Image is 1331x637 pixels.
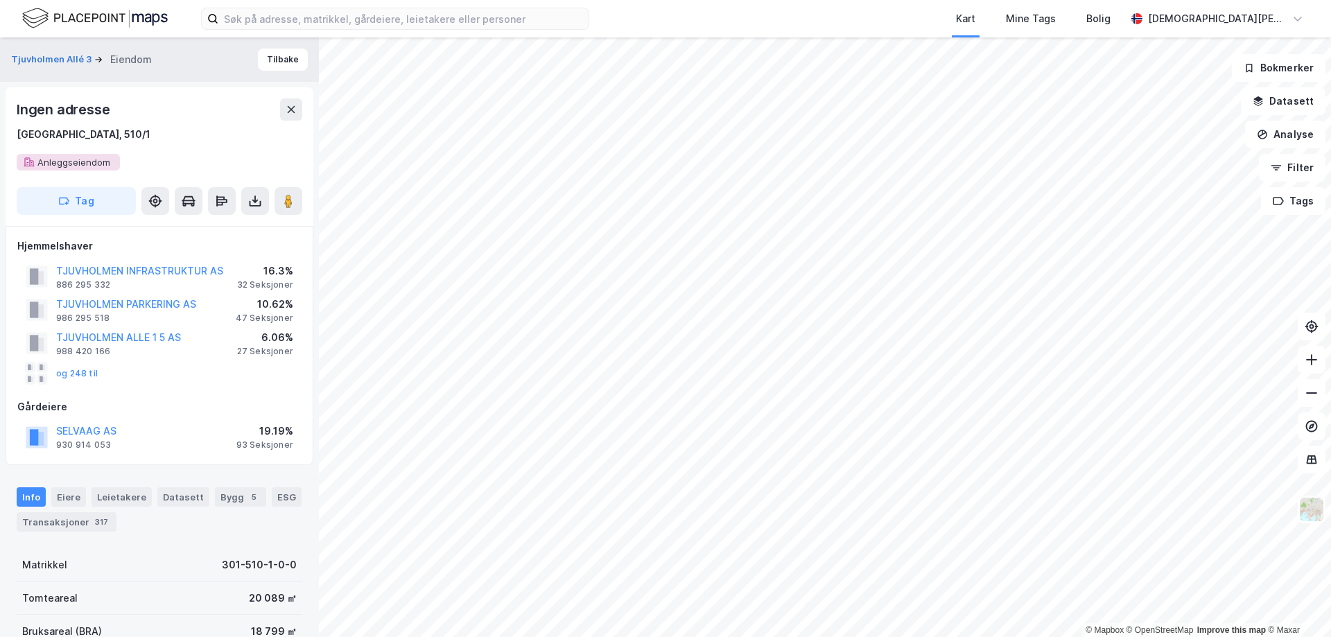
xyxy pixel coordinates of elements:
[215,487,266,507] div: Bygg
[157,487,209,507] div: Datasett
[237,329,293,346] div: 6.06%
[1126,625,1194,635] a: OpenStreetMap
[110,51,152,68] div: Eiendom
[17,512,116,532] div: Transaksjoner
[56,279,110,290] div: 886 295 332
[92,515,111,529] div: 317
[1261,187,1325,215] button: Tags
[1245,121,1325,148] button: Analyse
[56,346,110,357] div: 988 420 166
[1006,10,1056,27] div: Mine Tags
[236,423,293,439] div: 19.19%
[237,263,293,279] div: 16.3%
[1148,10,1287,27] div: [DEMOGRAPHIC_DATA][PERSON_NAME]
[1298,496,1325,523] img: Z
[272,487,302,507] div: ESG
[222,557,297,573] div: 301-510-1-0-0
[17,126,150,143] div: [GEOGRAPHIC_DATA], 510/1
[956,10,975,27] div: Kart
[247,490,261,504] div: 5
[17,238,302,254] div: Hjemmelshaver
[237,279,293,290] div: 32 Seksjoner
[258,49,308,71] button: Tilbake
[17,487,46,507] div: Info
[1259,154,1325,182] button: Filter
[17,187,136,215] button: Tag
[1086,625,1124,635] a: Mapbox
[1232,54,1325,82] button: Bokmerker
[22,6,168,30] img: logo.f888ab2527a4732fd821a326f86c7f29.svg
[17,98,112,121] div: Ingen adresse
[236,439,293,451] div: 93 Seksjoner
[92,487,152,507] div: Leietakere
[1086,10,1111,27] div: Bolig
[11,53,94,67] button: Tjuvholmen Allé 3
[218,8,589,29] input: Søk på adresse, matrikkel, gårdeiere, leietakere eller personer
[22,590,78,607] div: Tomteareal
[237,346,293,357] div: 27 Seksjoner
[51,487,86,507] div: Eiere
[22,557,67,573] div: Matrikkel
[56,439,111,451] div: 930 914 053
[236,296,293,313] div: 10.62%
[1197,625,1266,635] a: Improve this map
[249,590,297,607] div: 20 089 ㎡
[56,313,110,324] div: 986 295 518
[17,399,302,415] div: Gårdeiere
[1262,570,1331,637] iframe: Chat Widget
[1241,87,1325,115] button: Datasett
[236,313,293,324] div: 47 Seksjoner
